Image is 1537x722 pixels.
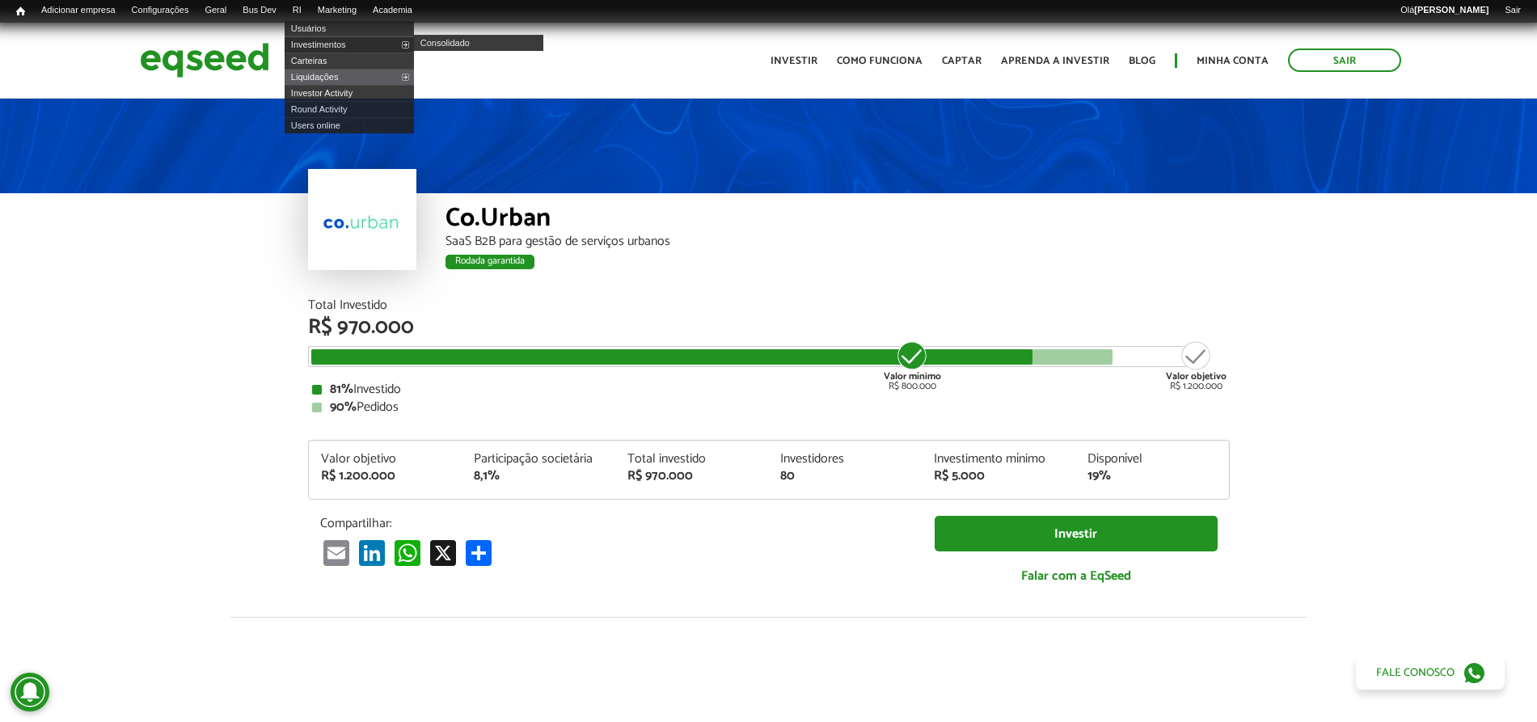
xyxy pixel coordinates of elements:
[124,4,197,17] a: Configurações
[935,559,1218,593] a: Falar com a EqSeed
[427,539,459,566] a: X
[1288,49,1401,72] a: Sair
[16,6,25,17] span: Início
[474,453,603,466] div: Participação societária
[196,4,234,17] a: Geral
[934,453,1063,466] div: Investimento mínimo
[285,20,414,36] a: Usuários
[445,235,1230,248] div: SaaS B2B para gestão de serviços urbanos
[308,317,1230,338] div: R$ 970.000
[780,470,910,483] div: 80
[1197,56,1269,66] a: Minha conta
[771,56,817,66] a: Investir
[884,369,941,384] strong: Valor mínimo
[8,4,33,19] a: Início
[308,299,1230,312] div: Total Investido
[310,4,365,17] a: Marketing
[942,56,982,66] a: Captar
[1087,470,1217,483] div: 19%
[312,401,1226,414] div: Pedidos
[462,539,495,566] a: Compartilhar
[882,340,943,391] div: R$ 800.000
[140,39,269,82] img: EqSeed
[1392,4,1497,17] a: Olá[PERSON_NAME]
[934,470,1063,483] div: R$ 5.000
[356,539,388,566] a: LinkedIn
[474,470,603,483] div: 8,1%
[445,205,1230,235] div: Co.Urban
[1497,4,1529,17] a: Sair
[33,4,124,17] a: Adicionar empresa
[1356,656,1505,690] a: Fale conosco
[330,396,357,418] strong: 90%
[321,470,450,483] div: R$ 1.200.000
[365,4,420,17] a: Academia
[1129,56,1155,66] a: Blog
[1001,56,1109,66] a: Aprenda a investir
[445,255,534,269] div: Rodada garantida
[285,4,310,17] a: RI
[312,383,1226,396] div: Investido
[234,4,285,17] a: Bus Dev
[780,453,910,466] div: Investidores
[391,539,424,566] a: WhatsApp
[320,516,910,531] p: Compartilhar:
[627,470,757,483] div: R$ 970.000
[1087,453,1217,466] div: Disponível
[321,453,450,466] div: Valor objetivo
[1414,5,1488,15] strong: [PERSON_NAME]
[627,453,757,466] div: Total investido
[330,378,353,400] strong: 81%
[837,56,923,66] a: Como funciona
[935,516,1218,552] a: Investir
[1166,340,1227,391] div: R$ 1.200.000
[320,539,353,566] a: Email
[1166,369,1227,384] strong: Valor objetivo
